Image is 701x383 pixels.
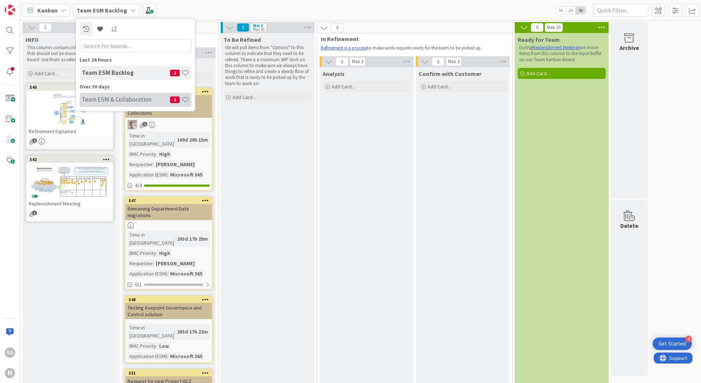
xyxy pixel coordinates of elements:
div: Archive [620,43,639,52]
span: : [153,259,154,267]
h4: Team ESM Backlog [82,69,170,76]
div: 547 [129,198,212,203]
img: Rd [128,120,137,130]
div: Open Get Started checklist, remaining modules: 4 [653,338,692,350]
a: 542Replenishment Meeting [26,156,114,222]
span: 2 [32,138,37,143]
span: Add Card... [331,83,355,90]
div: Testing Avepoint Governance and Control solution [125,303,212,319]
span: Add Card... [232,94,256,101]
div: Rd [125,120,212,130]
span: 1 [143,122,147,127]
div: Time in [GEOGRAPHIC_DATA] [128,231,174,247]
div: [PERSON_NAME] [154,160,197,168]
div: Microsoft 365 [168,270,204,278]
div: 542 [30,157,113,162]
span: Kanban [37,6,58,15]
span: : [174,136,175,144]
b: Team ESM Backlog [77,7,127,14]
div: [PERSON_NAME] [154,259,197,267]
p: We will pull items from "Options" to this column to indicate that they need to be refined. There ... [225,45,310,87]
div: 548 [125,296,212,303]
span: 2 [170,70,180,76]
div: H [5,368,15,378]
div: BMC Priority [128,342,156,350]
span: : [156,342,157,350]
div: 203d 17h 25m [175,235,210,243]
span: 2x [566,7,576,14]
div: 4 [685,336,692,342]
div: Min 3 [253,24,263,28]
span: Add Card... [526,70,550,77]
span: : [156,249,157,257]
span: INFO [26,36,38,43]
div: 551 [129,371,212,376]
p: During we move items from this column to the Input Buffer on our Team Kanban Board. [519,45,604,63]
a: Refinement is a process [321,45,367,51]
img: Visit kanbanzone.com [5,5,15,15]
div: Remaining Department Data migrations [125,204,212,220]
p: to make work requests ready for the team to be picked up. [321,45,504,51]
span: : [174,235,175,243]
span: : [156,150,157,158]
div: BMC Priority [128,150,156,158]
div: 548 [129,297,212,302]
div: High [157,150,172,158]
span: Support [15,1,33,10]
span: 1 [32,211,37,215]
span: Ready for Team [518,36,560,43]
div: 203d 17h 22m [175,328,210,336]
div: Max 10 [253,28,264,31]
span: : [153,160,154,168]
div: Replenishment Meeting [26,199,113,208]
span: 4/4 [135,182,142,189]
div: Time in [GEOGRAPHIC_DATA] [128,132,174,148]
div: 169d 20h 15m [175,136,210,144]
div: 548Testing Avepoint Governance and Control solution [125,296,212,319]
div: BMC Priority [128,249,156,257]
span: : [167,270,168,278]
span: : [167,171,168,179]
div: Max 3 [352,60,363,63]
a: 540Refinement Explained [26,83,114,150]
span: : [174,328,175,336]
h4: Team ESM & Collaboration [82,96,170,103]
span: Add Card... [427,83,451,90]
div: Over 30 days [80,83,191,91]
span: 0 [237,23,249,32]
span: : [167,352,168,360]
div: Get Started [658,340,686,347]
div: 551 [125,370,212,376]
div: Requester [128,160,153,168]
div: Max 10 [547,26,561,29]
div: Last 24 Hours [80,56,191,64]
span: Analysis [323,70,345,77]
div: Application (ESM) [128,352,167,360]
div: Refinement Explained [26,127,113,136]
div: 542 [26,156,113,163]
p: This column contains information cards that should not be moved across the board. Use them as ref... [27,45,112,63]
span: 0 [336,57,348,66]
div: Microsoft 365 [168,352,204,360]
span: 0/1 [135,281,142,288]
div: Application (ESM) [128,171,167,179]
span: To Be Refined [224,36,261,43]
input: Quick Filter... [593,4,648,17]
span: 1x [556,7,566,14]
div: 540Refinement Explained [26,84,113,136]
div: 547Remaining Department Data migrations [125,197,212,220]
a: 548Testing Avepoint Governance and Control solutionTime in [GEOGRAPHIC_DATA]:203d 17h 22mBMC Prio... [125,296,213,363]
div: 540 [30,85,113,90]
div: Requester [128,259,153,267]
div: SO [5,347,15,358]
div: Application (ESM) [128,270,167,278]
div: Microsoft 365 [168,171,204,179]
span: Add Card... [34,70,58,77]
span: 2 [39,23,51,32]
a: 547Remaining Department Data migrationsTime in [GEOGRAPHIC_DATA]:203d 17h 25mBMC Priority:HighReq... [125,197,213,290]
div: 547 [125,197,212,204]
span: 0 [531,23,543,32]
span: 0 [331,23,344,32]
div: High [157,249,172,257]
a: 621On-Premise SharePoint - Remove/Migrate OLD Site CollectionsRdTime in [GEOGRAPHIC_DATA]:169d 20... [125,88,213,191]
